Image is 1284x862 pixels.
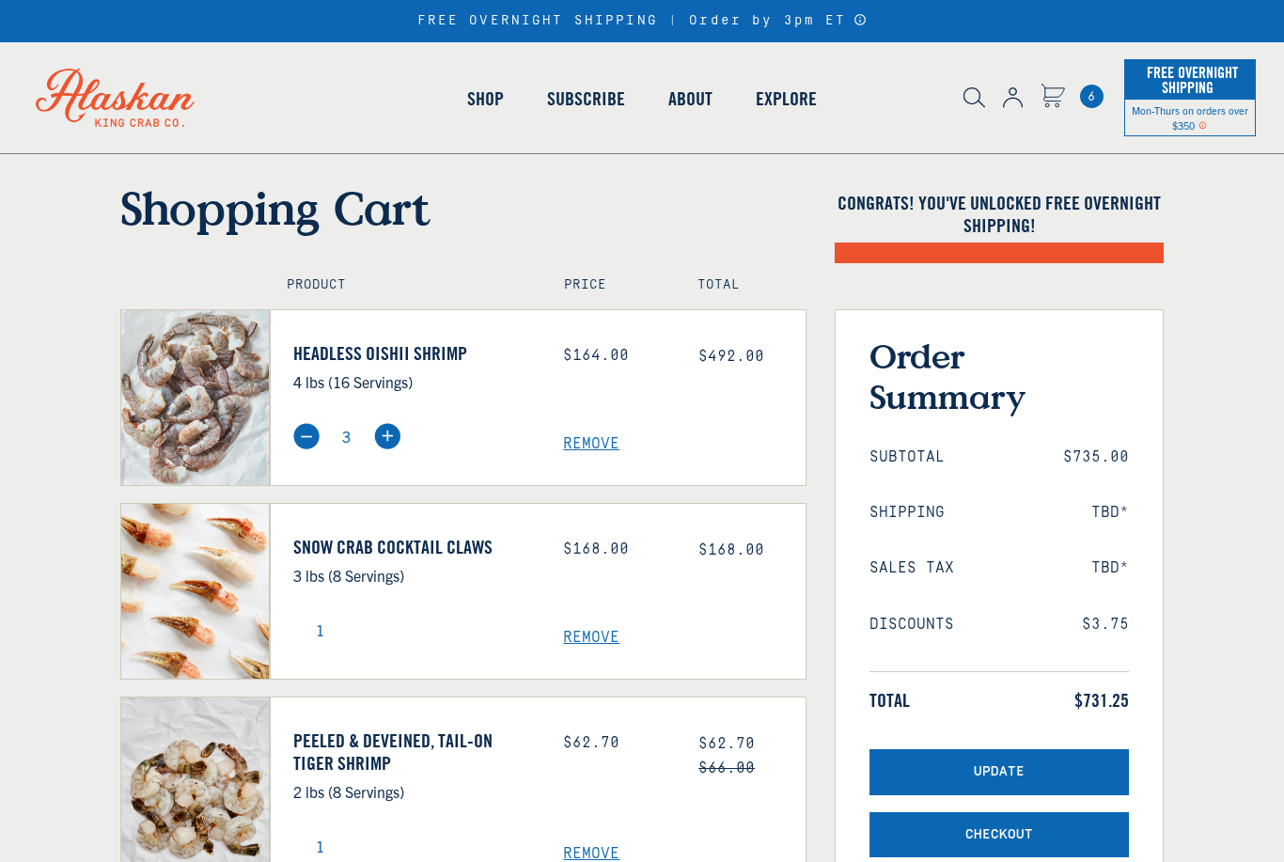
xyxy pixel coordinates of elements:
[697,277,790,293] h4: Total
[121,504,269,679] img: Snow Crab Cocktail Claws - 3 lbs (8 Servings)
[835,192,1164,237] h4: Congrats! You've unlocked FREE OVERNIGHT SHIPPING!
[563,734,670,752] div: $62.70
[869,559,954,577] span: Sales Tax
[563,629,806,647] a: Remove
[1082,616,1129,634] span: $3.75
[1198,118,1207,132] span: Shipping Notice Icon
[965,827,1033,843] span: Checkout
[869,448,945,466] span: Subtotal
[698,348,764,365] span: $492.00
[563,347,670,365] div: $164.00
[287,277,525,293] h4: Product
[698,760,755,776] s: $66.00
[869,689,910,712] span: Total
[293,729,536,775] a: Peeled & Deveined, Tail-On Tiger Shrimp
[698,735,755,752] span: $62.70
[293,423,320,449] img: minus
[9,42,221,153] img: Alaskan King Crab Co. logo
[963,87,985,108] img: search
[374,423,400,449] img: plus
[121,310,269,485] img: Headless Oishii Shrimp - 4 lbs (16 Servings)
[563,541,670,558] div: $168.00
[293,779,536,804] p: 2 lbs (8 Servings)
[563,435,806,453] a: Remove
[647,45,734,152] a: About
[869,336,1129,416] h3: Order Summary
[869,749,1129,795] button: Update
[446,45,525,152] a: Shop
[869,616,954,634] span: Discounts
[853,13,868,26] a: Announcement Bar Modal
[564,277,656,293] h4: Price
[1080,85,1104,108] span: 6
[1063,448,1129,466] span: $735.00
[525,45,647,152] a: Subscribe
[1080,85,1104,108] a: Cart
[734,45,838,152] a: Explore
[869,812,1129,858] button: Checkout
[1074,689,1129,712] span: $731.25
[120,180,806,235] h1: Shopping Cart
[869,504,945,522] span: Shipping
[698,541,764,558] span: $168.00
[293,536,536,558] a: Snow Crab Cocktail Claws
[1132,103,1248,132] span: Mon-Thurs on orders over $350
[1003,87,1023,108] img: account
[1041,84,1065,111] a: Cart
[974,764,1025,780] span: Update
[417,13,868,29] div: FREE OVERNIGHT SHIPPING | Order by 3pm ET
[293,563,536,588] p: 3 lbs (8 Servings)
[293,369,536,394] p: 4 lbs (16 Servings)
[293,342,536,365] a: Headless Oishii Shrimp
[1142,58,1238,102] span: Free Overnight Shipping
